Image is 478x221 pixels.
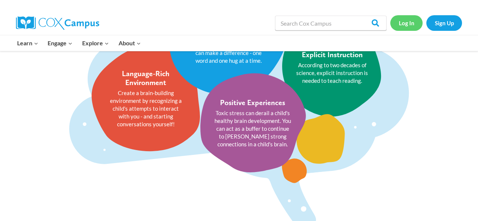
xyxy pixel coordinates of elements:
[390,15,462,30] nav: Secondary Navigation
[107,89,184,128] p: Create a brain-building environment by recognizing a child's attempts to interact with you - and ...
[107,69,184,87] div: Language-Rich Environment
[426,15,462,30] a: Sign Up
[302,50,363,59] div: Explicit Instruction
[16,16,99,30] img: Cox Campus
[77,35,114,51] button: Child menu of Explore
[12,35,145,51] nav: Primary Navigation
[114,35,146,51] button: Child menu of About
[390,15,423,30] a: Log In
[43,35,78,51] button: Child menu of Engage
[220,98,285,107] div: Positive Experiences
[294,61,371,85] p: According to two decades of science, explicit instruction is needed to teach reading.
[12,35,43,51] button: Child menu of Learn
[214,109,291,148] p: Toxic stress can derail a child's healthy brain development. You can act as a buffer to continue ...
[275,16,387,30] input: Search Cox Campus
